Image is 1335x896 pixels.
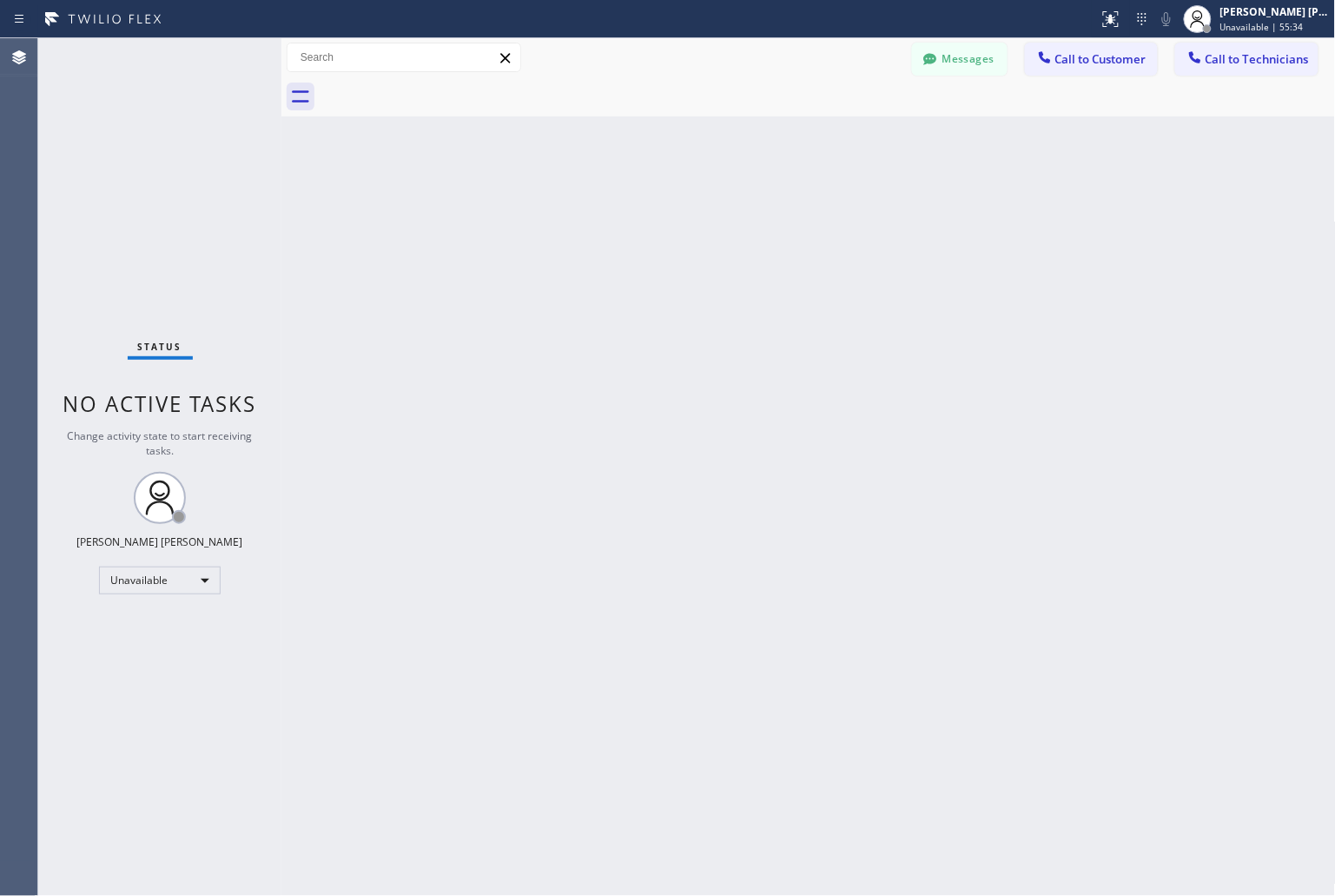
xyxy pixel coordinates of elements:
input: Search [287,43,520,71]
div: [PERSON_NAME] [PERSON_NAME] [1220,4,1330,19]
span: Call to Customer [1055,51,1147,67]
span: Change activity state to start receiving tasks. [68,428,253,458]
span: Unavailable | 55:34 [1220,21,1304,33]
div: [PERSON_NAME] [PERSON_NAME] [77,534,243,549]
span: Status [138,341,182,353]
button: Messages [912,43,1008,76]
button: Call to Customer [1025,43,1158,76]
span: No active tasks [63,389,257,418]
span: Call to Technicians [1206,51,1309,67]
button: Mute [1154,7,1179,31]
div: Unavailable [99,567,221,594]
button: Call to Technicians [1175,43,1318,76]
